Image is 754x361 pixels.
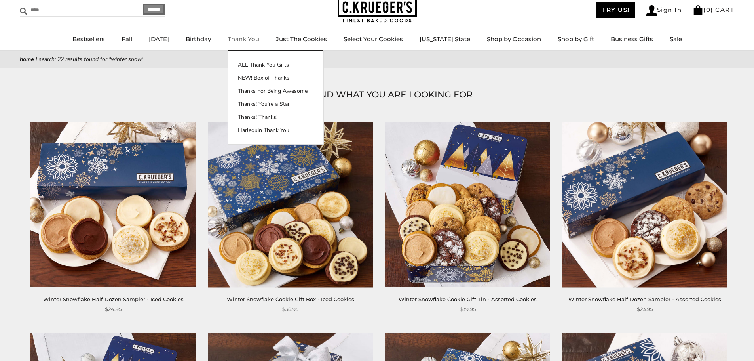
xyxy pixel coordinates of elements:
[208,122,373,287] img: Winter Snowflake Cookie Gift Box - Iced Cookies
[20,55,34,63] a: Home
[670,35,682,43] a: Sale
[646,5,657,16] img: Account
[6,331,82,355] iframe: Sign Up via Text for Offers
[693,6,734,13] a: (0) CART
[596,2,635,18] a: TRY US!
[20,8,27,15] img: Search
[399,296,537,302] a: Winter Snowflake Cookie Gift Tin - Assorted Cookies
[693,5,703,15] img: Bag
[20,55,734,64] nav: breadcrumbs
[228,74,323,82] a: NEW! Box of Thanks
[706,6,711,13] span: 0
[385,122,550,287] img: Winter Snowflake Cookie Gift Tin - Assorted Cookies
[460,305,476,313] span: $39.95
[282,305,298,313] span: $38.95
[105,305,122,313] span: $24.95
[420,35,470,43] a: [US_STATE] State
[31,122,196,287] img: Winter Snowflake Half Dozen Sampler - Iced Cookies
[122,35,132,43] a: Fall
[558,35,594,43] a: Shop by Gift
[344,35,403,43] a: Select Your Cookies
[562,122,727,287] img: Winter Snowflake Half Dozen Sampler - Assorted Cookies
[227,296,354,302] a: Winter Snowflake Cookie Gift Box - Iced Cookies
[36,55,37,63] span: |
[72,35,105,43] a: Bestsellers
[186,35,211,43] a: Birthday
[149,35,169,43] a: [DATE]
[646,5,682,16] a: Sign In
[228,61,323,69] a: ALL Thank You Gifts
[43,296,184,302] a: Winter Snowflake Half Dozen Sampler - Iced Cookies
[20,4,114,16] input: Search
[39,55,144,63] span: Search: 22 results found for "winter snow"
[228,126,323,134] a: Harlequin Thank You
[637,305,653,313] span: $23.95
[487,35,541,43] a: Shop by Occasion
[32,88,722,102] h1: WE FOUND WHAT YOU ARE LOOKING FOR
[611,35,653,43] a: Business Gifts
[228,113,323,121] a: Thanks! Thanks!
[228,87,323,95] a: Thanks For Being Awesome
[228,35,259,43] a: Thank You
[228,100,323,108] a: Thanks! You're a Star
[568,296,721,302] a: Winter Snowflake Half Dozen Sampler - Assorted Cookies
[276,35,327,43] a: Just The Cookies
